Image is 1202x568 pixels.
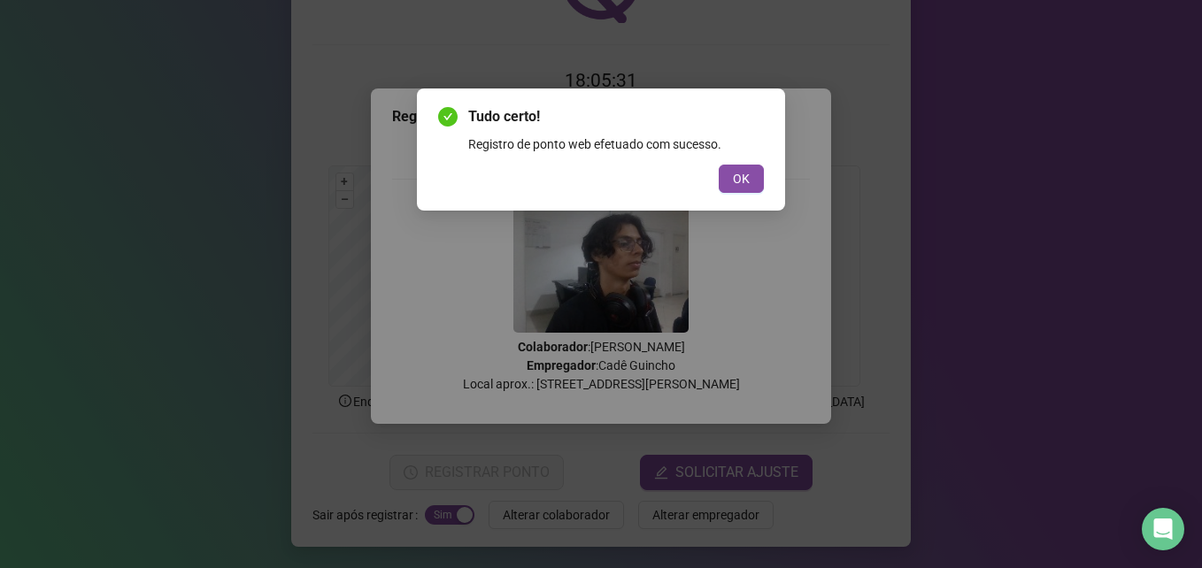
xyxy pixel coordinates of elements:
[1142,508,1184,550] div: Open Intercom Messenger
[438,107,458,127] span: check-circle
[468,134,764,154] div: Registro de ponto web efetuado com sucesso.
[719,165,764,193] button: OK
[468,106,764,127] span: Tudo certo!
[733,169,750,188] span: OK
